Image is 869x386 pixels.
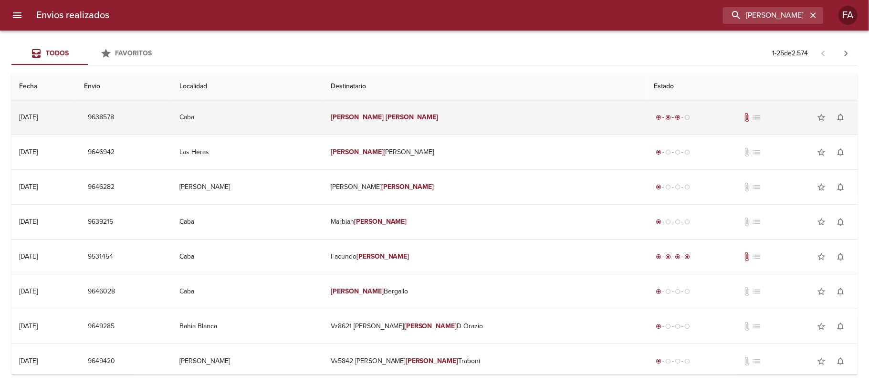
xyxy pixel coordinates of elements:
div: Generado [654,322,692,331]
span: radio_button_unchecked [675,358,681,364]
button: Activar notificaciones [831,108,850,127]
td: Bergallo [323,274,646,309]
button: Agregar a favoritos [812,352,831,371]
button: 9646028 [84,283,119,301]
span: No tiene pedido asociado [752,322,761,331]
em: [PERSON_NAME] [331,148,384,156]
span: No tiene pedido asociado [752,252,761,261]
span: No tiene documentos adjuntos [742,322,752,331]
td: [PERSON_NAME] [172,344,323,378]
em: [PERSON_NAME] [331,113,384,121]
div: [DATE] [19,183,38,191]
span: No tiene documentos adjuntos [742,217,752,227]
span: radio_button_checked [656,149,661,155]
div: Generado [654,147,692,157]
th: Destinatario [323,73,646,100]
td: Facundo [323,240,646,274]
td: [PERSON_NAME] [323,135,646,169]
em: [PERSON_NAME] [404,322,457,330]
div: Generado [654,287,692,296]
span: radio_button_checked [656,254,661,260]
span: Pagina anterior [812,48,835,58]
div: Generado [654,182,692,192]
span: radio_button_unchecked [665,184,671,190]
span: star_border [817,217,826,227]
span: radio_button_checked [665,254,671,260]
span: radio_button_unchecked [675,149,681,155]
span: radio_button_unchecked [684,115,690,120]
span: radio_button_unchecked [665,149,671,155]
span: star_border [817,182,826,192]
button: Agregar a favoritos [812,108,831,127]
span: Pagina siguiente [835,42,858,65]
div: Generado [654,217,692,227]
span: radio_button_unchecked [675,219,681,225]
span: radio_button_unchecked [665,219,671,225]
span: radio_button_checked [656,115,661,120]
span: radio_button_unchecked [665,358,671,364]
h6: Envios realizados [36,8,109,23]
div: [DATE] [19,322,38,330]
span: No tiene pedido asociado [752,356,761,366]
span: notifications_none [836,113,845,122]
span: radio_button_unchecked [665,323,671,329]
span: star_border [817,287,826,296]
span: star_border [817,356,826,366]
td: Vs5842 [PERSON_NAME] Traboni [323,344,646,378]
button: Activar notificaciones [831,317,850,336]
button: 9638578 [84,109,118,126]
th: Localidad [172,73,323,100]
span: Tiene documentos adjuntos [742,113,752,122]
button: 9646942 [84,144,118,161]
span: star_border [817,322,826,331]
button: Agregar a favoritos [812,212,831,231]
div: [DATE] [19,218,38,226]
p: 1 - 25 de 2.574 [772,49,808,58]
span: No tiene pedido asociado [752,287,761,296]
span: No tiene pedido asociado [752,217,761,227]
span: 9639215 [88,216,113,228]
span: radio_button_unchecked [675,289,681,294]
td: Caba [172,100,323,135]
span: Tiene documentos adjuntos [742,252,752,261]
span: star_border [817,147,826,157]
em: [PERSON_NAME] [406,357,459,365]
span: radio_button_checked [656,289,661,294]
td: Vz8621 [PERSON_NAME] D Orazio [323,309,646,344]
td: Caba [172,240,323,274]
span: 9531454 [88,251,113,263]
div: En viaje [654,113,692,122]
span: radio_button_checked [665,115,671,120]
span: 9649285 [88,321,115,333]
td: [PERSON_NAME] [172,170,323,204]
span: No tiene documentos adjuntos [742,182,752,192]
span: notifications_none [836,356,845,366]
button: 9646282 [84,178,118,196]
th: Envio [76,73,172,100]
span: No tiene pedido asociado [752,147,761,157]
button: 9531454 [84,248,117,266]
div: FA [838,6,858,25]
div: [DATE] [19,357,38,365]
div: Entregado [654,252,692,261]
span: radio_button_checked [656,358,661,364]
em: [PERSON_NAME] [386,113,439,121]
div: [DATE] [19,252,38,261]
span: star_border [817,252,826,261]
span: radio_button_checked [656,184,661,190]
span: notifications_none [836,217,845,227]
span: 9649420 [88,355,115,367]
td: Caba [172,274,323,309]
span: radio_button_unchecked [684,219,690,225]
span: radio_button_unchecked [684,184,690,190]
span: radio_button_unchecked [684,289,690,294]
button: Agregar a favoritos [812,143,831,162]
button: Activar notificaciones [831,247,850,266]
span: Todos [46,49,69,57]
button: Agregar a favoritos [812,282,831,301]
span: radio_button_checked [684,254,690,260]
td: Marbian [323,205,646,239]
span: No tiene pedido asociado [752,182,761,192]
div: Abrir información de usuario [838,6,858,25]
span: Favoritos [115,49,152,57]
